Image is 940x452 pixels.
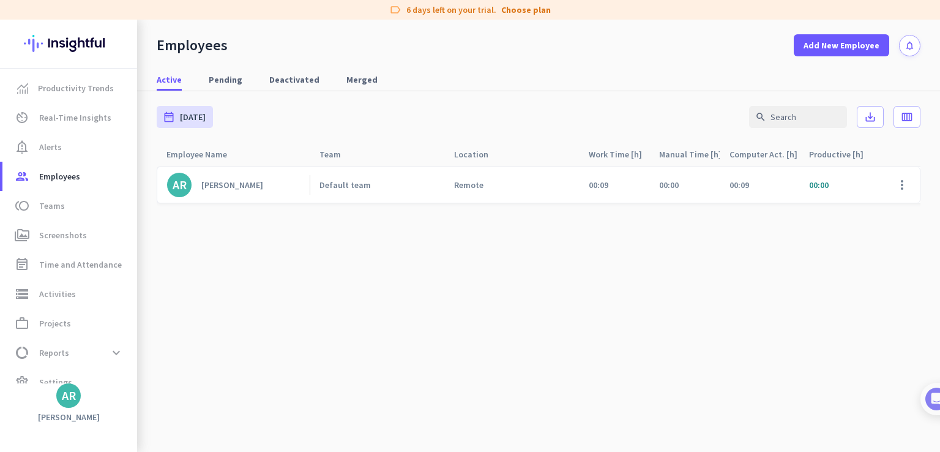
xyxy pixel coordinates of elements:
i: av_timer [15,110,29,125]
span: Projects [39,316,71,331]
div: Location [454,146,503,163]
div: Remote [454,179,483,190]
a: av_timerReal-Time Insights [2,103,137,132]
a: storageActivities [2,279,137,309]
i: work_outline [15,316,29,331]
span: [DATE] [180,111,206,123]
a: menu-itemProductivity Trends [2,73,137,103]
span: Real-Time Insights [39,110,111,125]
a: Default team [319,179,444,190]
i: event_note [15,257,29,272]
i: calendar_view_week [901,111,913,123]
a: AR[PERSON_NAME] [167,173,310,197]
button: save_alt [857,106,884,128]
span: Time and Attendance [39,257,122,272]
span: 00:00 [809,179,829,190]
i: data_usage [15,345,29,360]
a: notification_importantAlerts [2,132,137,162]
span: Employees [39,169,80,184]
span: 00:00 [659,179,679,190]
div: Computer Act. [h] [729,146,799,163]
i: storage [15,287,29,301]
span: Active [157,73,182,86]
div: AR [62,390,76,402]
div: Team [319,146,356,163]
span: Activities [39,287,76,301]
span: Deactivated [269,73,319,86]
button: more_vert [887,170,917,200]
i: save_alt [864,111,876,123]
span: Settings [39,375,72,390]
a: data_usageReportsexpand_more [2,338,137,367]
span: Alerts [39,140,62,154]
button: notifications [899,35,920,56]
i: group [15,169,29,184]
a: work_outlineProjects [2,309,137,338]
button: Add New Employee [794,34,889,56]
div: Manual Time [h] [659,146,720,163]
i: notification_important [15,140,29,154]
div: Productive [h] [809,146,878,163]
div: [PERSON_NAME] [201,179,263,190]
a: groupEmployees [2,162,137,191]
i: settings [15,375,29,390]
a: perm_mediaScreenshots [2,220,137,250]
i: perm_media [15,228,29,243]
img: Insightful logo [24,20,113,67]
span: Merged [346,73,378,86]
span: Add New Employee [804,39,879,51]
i: label [389,4,401,16]
span: Productivity Trends [38,81,114,96]
a: tollTeams [2,191,137,220]
a: event_noteTime and Attendance [2,250,137,279]
span: 00:09 [589,179,608,190]
img: menu-item [17,83,28,94]
i: toll [15,198,29,213]
div: Default team [319,179,371,190]
input: Search [749,106,847,128]
span: Screenshots [39,228,87,243]
i: date_range [163,111,175,123]
div: Employee Name [166,146,242,163]
i: notifications [905,40,915,51]
div: Work Time [h] [589,146,649,163]
div: AR [173,179,187,191]
span: Teams [39,198,65,213]
a: settingsSettings [2,367,137,397]
span: Reports [39,345,69,360]
button: expand_more [105,342,127,364]
i: search [755,111,766,122]
span: 00:09 [729,179,749,190]
span: Pending [209,73,242,86]
button: calendar_view_week [893,106,920,128]
a: Choose plan [501,4,551,16]
div: Employees [157,36,228,55]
